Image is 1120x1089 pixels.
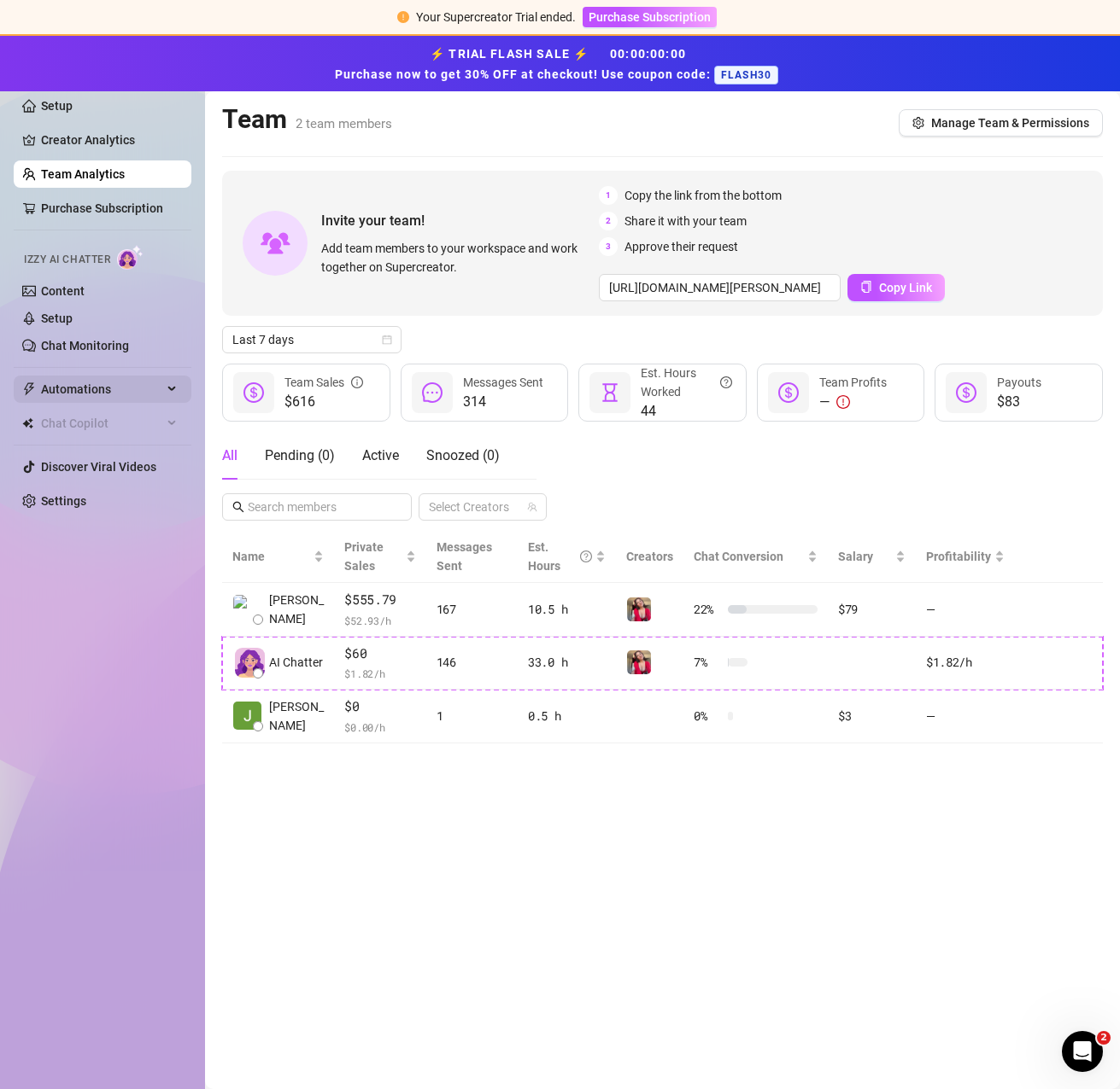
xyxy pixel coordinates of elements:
a: Settings [41,494,86,508]
img: Jessica [233,702,261,730]
span: FLASH30 [714,66,778,84]
span: exclamation-circle [836,395,850,409]
a: Setup [41,312,73,325]
input: Search members [248,498,388,516]
span: Share it with your team [625,212,747,230]
span: Snoozed ( 0 ) [426,447,500,463]
button: Purchase Subscription [583,7,717,27]
span: Copy the link from the bottom [625,186,782,205]
div: 1 [437,707,507,725]
span: question-circle [720,364,732,401]
h2: Team [222,103,392,136]
td: — [916,583,1015,637]
span: Chat Copilot [41,410,162,437]
iframe: Intercom live chat [1062,1031,1103,1072]
div: $1.82 /h [926,653,1005,672]
span: dollar-circle [778,382,799,403]
button: Manage Team & Permissions [899,109,1103,137]
span: 2 team members [296,116,392,131]
img: izzy-ai-chatter-avatar-DDCN_rTZ.svg [235,648,265,678]
span: $60 [344,643,415,664]
span: 44 [641,401,732,422]
th: Creators [616,531,683,583]
span: Automations [41,376,162,403]
span: 314 [463,392,543,412]
a: Discover Viral Videos [41,460,156,474]
span: $0 [344,696,415,717]
span: Invite your team! [321,210,599,231]
a: Setup [41,99,73,113]
a: Team Analytics [41,167,125,181]
span: 0 % [694,707,721,725]
span: 2 [1097,1031,1111,1045]
span: Izzy AI Chatter [24,252,110,268]
span: Manage Team & Permissions [931,116,1089,130]
span: thunderbolt [22,382,36,396]
span: calendar [382,335,392,345]
span: search [232,501,244,513]
span: 00 : 00 : 00 : 00 [610,47,686,61]
div: 0.5 h [528,707,606,725]
span: $555.79 [344,590,415,610]
span: [PERSON_NAME] [269,591,324,628]
span: Profitability [926,550,991,563]
span: Active [362,447,399,463]
a: Creator Analytics [41,126,178,154]
span: 7 % [694,653,721,672]
span: Add team members to your workspace and work together on Supercreator. [321,239,592,277]
div: $3 [838,707,906,725]
span: team [527,502,537,512]
a: Chat Monitoring [41,339,129,352]
span: [PERSON_NAME] [269,697,324,735]
span: AI Chatter [269,653,323,672]
span: Salary [838,550,873,563]
span: 2 [599,212,618,230]
span: $616 [284,392,363,412]
span: Chat Conversion [694,550,783,563]
td: — [916,690,1015,743]
img: Estefania [627,597,651,621]
div: 10.5 h [528,600,606,619]
button: Copy Link [847,274,945,301]
span: Team Profits [819,376,887,389]
span: Name [232,547,310,566]
img: AI Chatter [117,245,144,270]
strong: Purchase now to get 30% OFF at checkout! Use coupon code: [335,67,714,81]
span: 3 [599,237,618,256]
span: Payouts [997,376,1041,389]
div: Est. Hours Worked [641,364,732,401]
div: All [222,445,237,466]
a: Purchase Subscription [583,10,717,24]
span: hourglass [600,382,620,403]
span: Purchase Subscription [589,10,711,24]
span: question-circle [580,538,592,575]
span: Last 7 days [232,327,391,352]
span: dollar-circle [243,382,264,403]
span: copy [860,281,872,293]
span: $83 [997,392,1041,412]
span: Messages Sent [437,540,492,573]
img: Lhui Bernardo [233,595,261,623]
span: $ 52.93 /h [344,612,415,629]
div: Team Sales [284,373,363,392]
div: 167 [437,600,507,619]
span: 22 % [694,600,721,619]
span: exclamation-circle [397,11,409,23]
a: Purchase Subscription [41,201,163,215]
div: — [819,392,887,412]
span: dollar-circle [956,382,976,403]
span: 1 [599,186,618,205]
span: info-circle [351,373,363,392]
img: Estefania [627,650,651,674]
th: Name [222,531,334,583]
span: $ 0.00 /h [344,719,415,736]
div: $79 [838,600,906,619]
strong: ⚡ TRIAL FLASH SALE ⚡ [335,47,785,81]
span: Copy Link [879,281,932,294]
span: Approve their request [625,237,738,256]
div: Pending ( 0 ) [265,445,335,466]
div: Est. Hours [528,538,592,575]
div: 33.0 h [528,653,606,672]
span: $ 1.82 /h [344,665,415,682]
img: Chat Copilot [22,417,33,429]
